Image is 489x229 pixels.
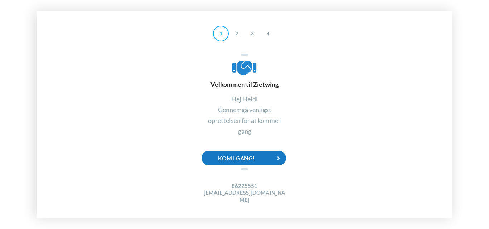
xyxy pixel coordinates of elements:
[245,26,260,41] div: 3
[202,151,286,165] div: Kom i gang!
[229,26,245,41] div: 2
[202,189,287,203] h4: [EMAIL_ADDRESS][DOMAIN_NAME]
[202,94,287,136] div: Hej Heidi Gennemgå venligst oprettelsen for at komme i gang
[260,26,276,41] div: 4
[213,26,229,41] div: 1
[202,59,287,89] div: Velkommen til Zietwing
[202,183,287,189] h4: 86225551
